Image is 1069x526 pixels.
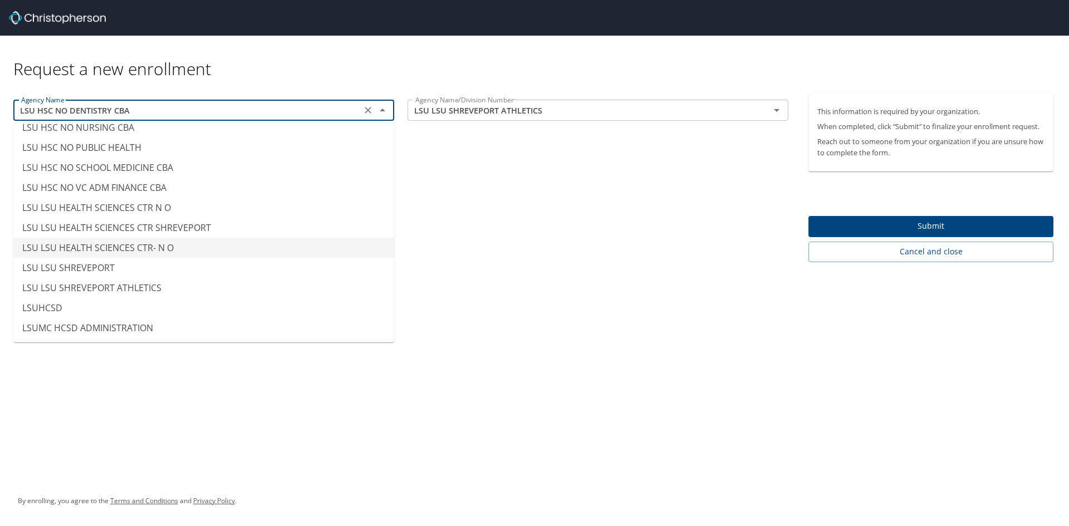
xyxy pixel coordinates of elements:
li: LSU LSU HEALTH SCIENCES CTR SHREVEPORT [13,218,394,238]
li: LSU LSU HEALTH SCIENCES CTR- N O [13,238,394,258]
p: This information is required by your organization. [817,106,1045,117]
p: When completed, click “Submit” to finalize your enrollment request. [817,121,1045,132]
span: Cancel and close [817,245,1045,259]
li: LSU LSU SHREVEPORT ATHLETICS [13,278,394,298]
button: Cancel and close [808,242,1053,262]
li: LSUMC [PERSON_NAME] REGIONAL MED CENTR [13,338,394,358]
li: LSU HSC NO PUBLIC HEALTH [13,137,394,158]
li: LSU LSU SHREVEPORT [13,258,394,278]
a: Terms and Conditions [110,496,178,505]
p: Reach out to someone from your organization if you are unsure how to complete the form. [817,136,1045,158]
li: LSU HSC NO SCHOOL MEDICINE CBA [13,158,394,178]
img: cbt logo [9,11,106,24]
li: LSUMC HCSD ADMINISTRATION [13,318,394,338]
button: Close [375,102,390,118]
button: Submit [808,216,1053,238]
li: LSU LSU HEALTH SCIENCES CTR N O [13,198,394,218]
li: LSU HSC NO NURSING CBA [13,117,394,137]
a: Privacy Policy [193,496,235,505]
span: Submit [817,219,1045,233]
button: Open [769,102,784,118]
button: Clear [360,102,376,118]
li: LSUHCSD [13,298,394,318]
div: By enrolling, you agree to the and . [18,487,237,515]
li: LSU HSC NO VC ADM FINANCE CBA [13,178,394,198]
div: Request a new enrollment [13,36,1062,80]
